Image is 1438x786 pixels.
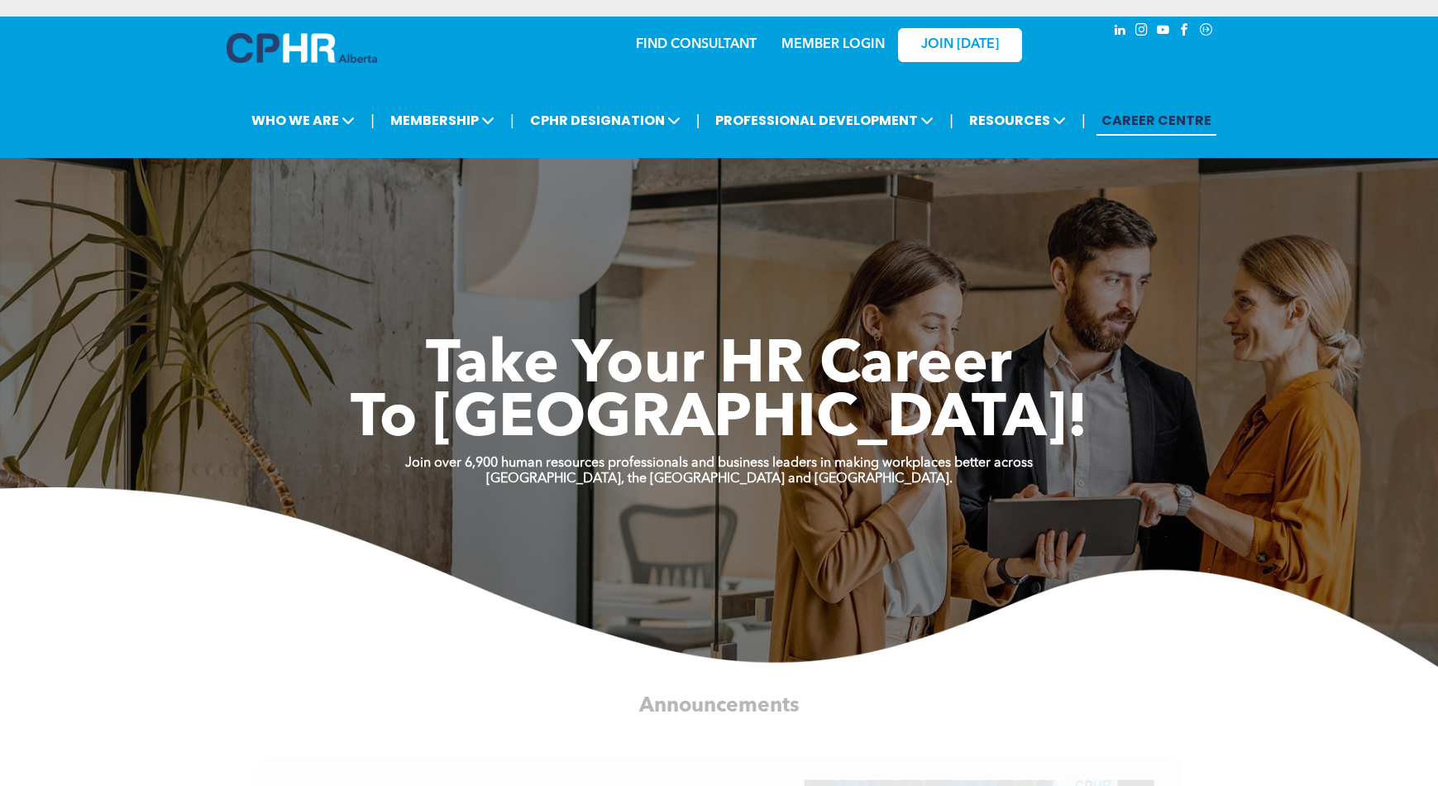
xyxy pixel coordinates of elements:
[1197,21,1216,43] a: Social network
[898,28,1022,62] a: JOIN [DATE]
[405,457,1033,470] strong: Join over 6,900 human resources professionals and business leaders in making workplaces better ac...
[949,103,953,137] li: |
[639,696,799,717] span: Announcements
[781,38,885,51] a: MEMBER LOGIN
[1096,105,1216,136] a: CAREER CENTRE
[1133,21,1151,43] a: instagram
[1082,103,1086,137] li: |
[696,103,700,137] li: |
[486,472,953,486] strong: [GEOGRAPHIC_DATA], the [GEOGRAPHIC_DATA] and [GEOGRAPHIC_DATA].
[1176,21,1194,43] a: facebook
[636,38,757,51] a: FIND CONSULTANT
[710,105,939,136] span: PROFESSIONAL DEVELOPMENT
[370,103,375,137] li: |
[921,37,999,53] span: JOIN [DATE]
[246,105,360,136] span: WHO WE ARE
[510,103,514,137] li: |
[426,337,1012,396] span: Take Your HR Career
[525,105,686,136] span: CPHR DESIGNATION
[1111,21,1130,43] a: linkedin
[964,105,1071,136] span: RESOURCES
[1154,21,1173,43] a: youtube
[351,391,1088,450] span: To [GEOGRAPHIC_DATA]!
[227,33,377,63] img: A blue and white logo for cp alberta
[385,105,499,136] span: MEMBERSHIP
